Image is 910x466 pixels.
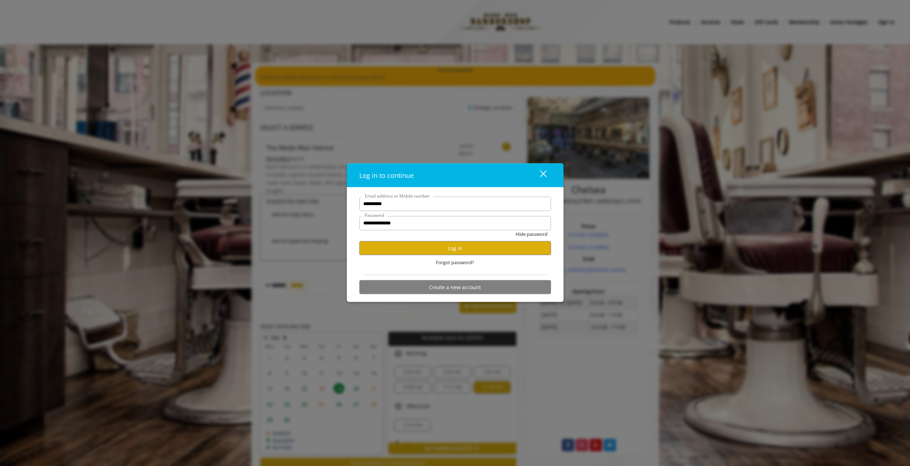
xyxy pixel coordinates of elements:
button: Hide password [516,230,547,238]
span: Forgot password? [436,259,474,266]
label: Email address or Mobile number [361,192,433,199]
button: Log in [359,241,551,255]
span: Log in to continue [359,171,414,179]
div: close dialog [532,170,546,181]
label: Password [361,212,388,218]
input: Email address or Mobile number [359,196,551,211]
input: Password [359,216,551,230]
button: close dialog [527,168,551,183]
button: Create a new account [359,280,551,294]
